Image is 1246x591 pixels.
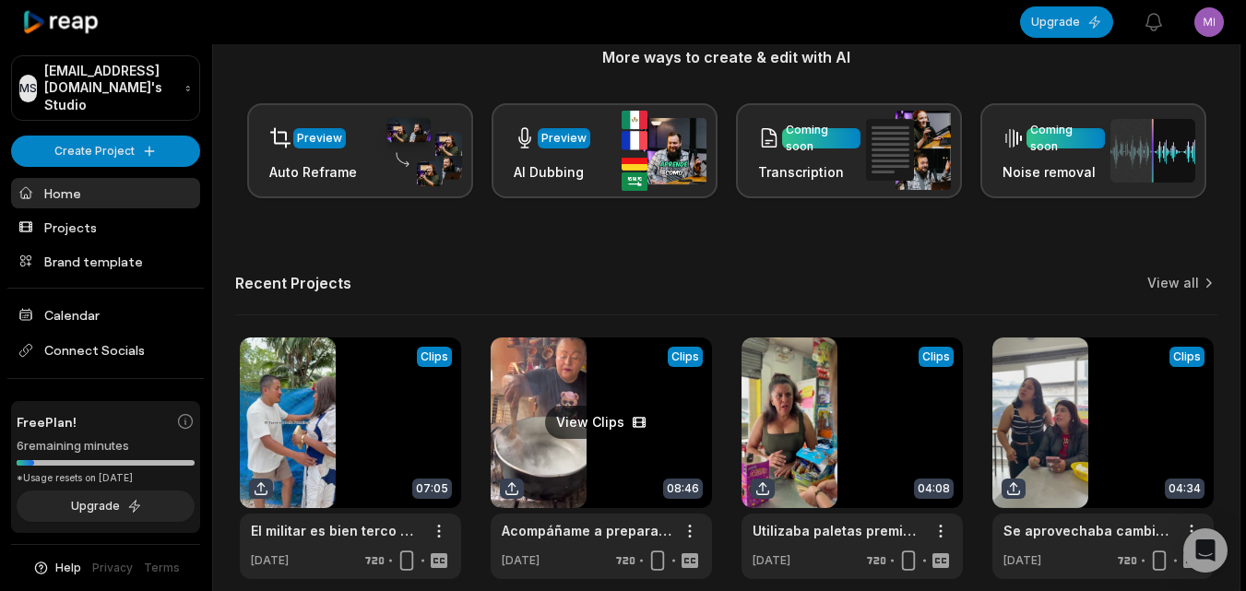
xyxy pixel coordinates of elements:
span: Connect Socials [11,334,200,367]
div: Open Intercom Messenger [1183,528,1228,573]
img: auto_reframe.png [377,115,462,187]
div: *Usage resets on [DATE] [17,471,195,485]
a: Acompáñame a preparar camarones a la cucaracha [502,521,671,540]
a: Home [11,178,200,208]
div: Preview [541,130,587,147]
button: Help [32,560,81,576]
p: [EMAIL_ADDRESS][DOMAIN_NAME]'s Studio [44,63,177,113]
a: Terms [144,560,180,576]
button: Upgrade [17,491,195,522]
span: Help [55,560,81,576]
a: View all [1147,274,1199,292]
div: Preview [297,130,342,147]
div: Coming soon [786,122,857,155]
div: 6 remaining minutes [17,437,195,455]
h3: More ways to create & edit with AI [235,46,1217,68]
div: MS [19,75,37,102]
a: Se aprovechaba cambiando los billetes de los clientes hasta que fue descubierta [1003,521,1173,540]
div: Coming soon [1030,122,1101,155]
a: Projects [11,212,200,242]
img: ai_dubbing.png [622,111,706,191]
img: transcription.png [866,111,951,190]
img: noise_removal.png [1110,119,1195,183]
a: Brand template [11,246,200,277]
span: Free Plan! [17,412,77,431]
h3: Auto Reframe [269,162,357,182]
button: Upgrade [1020,6,1113,38]
a: El militar es bien terco a fuerzas quiere regresar con [PERSON_NAME] [251,521,421,540]
a: Utilizaba paletas premiadas como forma de pago y le pagaron con la misma jugada [753,521,922,540]
button: Create Project [11,136,200,166]
a: Calendar [11,300,200,330]
h3: Transcription [758,162,860,182]
h2: Recent Projects [235,274,351,292]
h3: Noise removal [1003,162,1105,182]
h3: AI Dubbing [514,162,590,182]
a: Privacy [92,560,133,576]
